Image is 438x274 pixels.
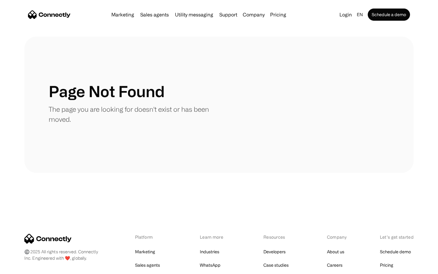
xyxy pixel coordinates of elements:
[28,10,71,19] a: home
[200,234,232,240] div: Learn more
[380,248,411,256] a: Schedule demo
[200,248,219,256] a: Industries
[217,12,240,17] a: Support
[327,261,342,269] a: Careers
[135,234,168,240] div: Platform
[49,82,165,100] h1: Page Not Found
[241,10,266,19] div: Company
[327,234,348,240] div: Company
[268,12,289,17] a: Pricing
[12,263,36,272] ul: Language list
[357,10,363,19] div: en
[135,261,160,269] a: Sales agents
[380,234,414,240] div: Let’s get started
[138,12,171,17] a: Sales agents
[327,248,344,256] a: About us
[243,10,265,19] div: Company
[49,104,219,124] p: The page you are looking for doesn't exist or has been moved.
[263,248,286,256] a: Developers
[263,261,289,269] a: Case studies
[172,12,216,17] a: Utility messaging
[109,12,137,17] a: Marketing
[368,9,410,21] a: Schedule a demo
[263,234,295,240] div: Resources
[135,248,155,256] a: Marketing
[337,10,354,19] a: Login
[380,261,393,269] a: Pricing
[354,10,367,19] div: en
[200,261,221,269] a: WhatsApp
[6,263,36,272] aside: Language selected: English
